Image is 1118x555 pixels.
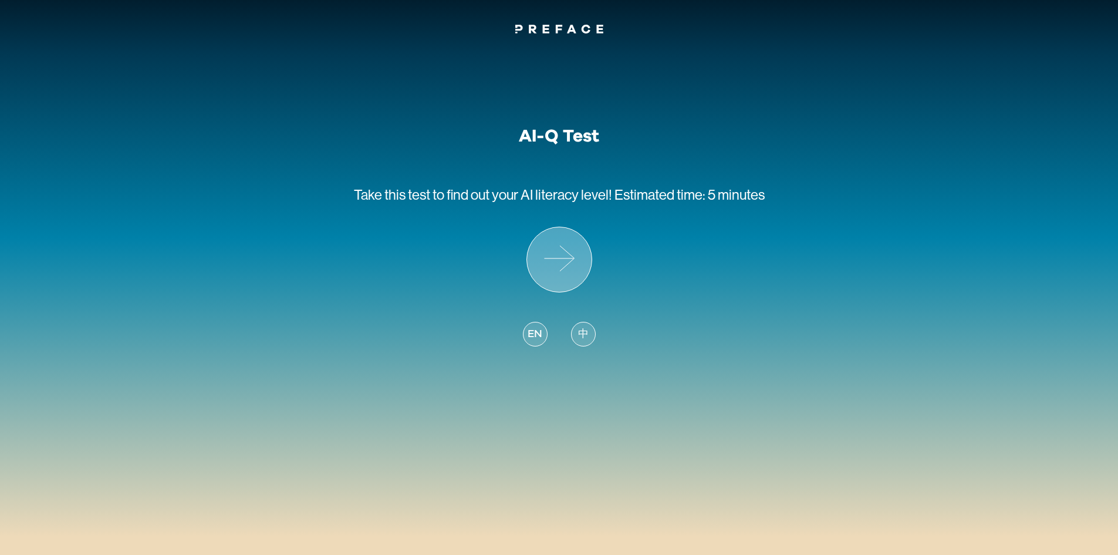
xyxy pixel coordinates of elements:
[614,187,765,203] span: Estimated time: 5 minutes
[578,327,589,342] span: 中
[447,187,612,203] span: find out your AI literacy level!
[528,327,542,342] span: EN
[519,126,599,147] h1: AI-Q Test
[354,187,444,203] span: Take this test to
